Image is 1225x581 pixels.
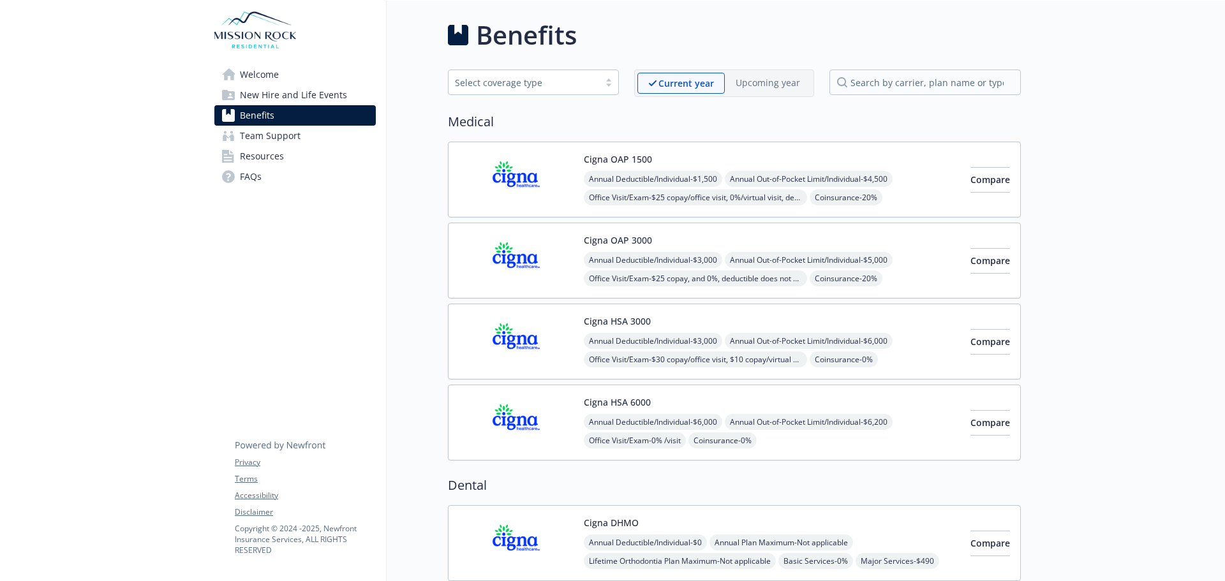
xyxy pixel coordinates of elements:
[448,112,1021,131] h2: Medical
[240,64,279,85] span: Welcome
[970,254,1010,267] span: Compare
[240,146,284,166] span: Resources
[658,77,714,90] p: Current year
[810,189,882,205] span: Coinsurance - 20%
[725,171,893,187] span: Annual Out-of-Pocket Limit/Individual - $4,500
[240,105,274,126] span: Benefits
[214,85,376,105] a: New Hire and Life Events
[584,152,652,166] button: Cigna OAP 1500
[448,476,1021,495] h2: Dental
[235,457,375,468] a: Privacy
[476,16,577,54] h1: Benefits
[725,252,893,268] span: Annual Out-of-Pocket Limit/Individual - $5,000
[810,270,882,286] span: Coinsurance - 20%
[584,333,722,349] span: Annual Deductible/Individual - $3,000
[856,553,939,569] span: Major Services - $490
[688,432,757,448] span: Coinsurance - 0%
[584,270,807,286] span: Office Visit/Exam - $25 copay, and 0%, deductible does not apply
[810,351,878,367] span: Coinsurance - 0%
[584,516,639,529] button: Cigna DHMO
[584,534,707,550] span: Annual Deductible/Individual - $0
[725,414,893,430] span: Annual Out-of-Pocket Limit/Individual - $6,200
[970,173,1010,186] span: Compare
[214,166,376,187] a: FAQs
[778,553,853,569] span: Basic Services - 0%
[584,252,722,268] span: Annual Deductible/Individual - $3,000
[970,329,1010,355] button: Compare
[970,248,1010,274] button: Compare
[584,233,652,247] button: Cigna OAP 3000
[459,233,574,288] img: CIGNA carrier logo
[584,189,807,205] span: Office Visit/Exam - $25 copay/office visit, 0%/virtual visit, deductible does not apply
[214,64,376,85] a: Welcome
[235,490,375,501] a: Accessibility
[970,537,1010,549] span: Compare
[459,152,574,207] img: CIGNA carrier logo
[214,126,376,146] a: Team Support
[455,76,593,89] div: Select coverage type
[970,410,1010,436] button: Compare
[240,166,262,187] span: FAQs
[725,73,811,94] span: Upcoming year
[459,314,574,369] img: CIGNA carrier logo
[214,146,376,166] a: Resources
[459,516,574,570] img: CIGNA carrier logo
[584,432,686,448] span: Office Visit/Exam - 0% /visit
[235,506,375,518] a: Disclaimer
[459,395,574,450] img: CIGNA carrier logo
[970,167,1010,193] button: Compare
[214,105,376,126] a: Benefits
[736,76,800,89] p: Upcoming year
[584,414,722,430] span: Annual Deductible/Individual - $6,000
[970,416,1010,429] span: Compare
[970,335,1010,348] span: Compare
[584,395,651,409] button: Cigna HSA 6000
[725,333,893,349] span: Annual Out-of-Pocket Limit/Individual - $6,000
[584,171,722,187] span: Annual Deductible/Individual - $1,500
[584,553,776,569] span: Lifetime Orthodontia Plan Maximum - Not applicable
[829,70,1021,95] input: search by carrier, plan name or type
[235,473,375,485] a: Terms
[709,534,853,550] span: Annual Plan Maximum - Not applicable
[240,126,301,146] span: Team Support
[584,314,651,328] button: Cigna HSA 3000
[970,531,1010,556] button: Compare
[235,523,375,555] p: Copyright © 2024 - 2025 , Newfront Insurance Services, ALL RIGHTS RESERVED
[240,85,347,105] span: New Hire and Life Events
[584,351,807,367] span: Office Visit/Exam - $30 copay/office visit, $10 copay/virtual visit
